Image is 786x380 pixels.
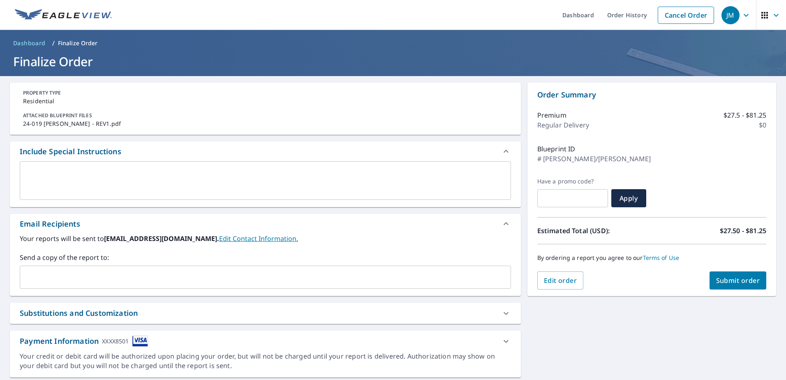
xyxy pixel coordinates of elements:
button: Apply [611,189,646,207]
img: EV Logo [15,9,112,21]
label: Send a copy of the report to: [20,253,511,262]
div: Email Recipients [20,218,80,229]
span: Submit order [716,276,760,285]
b: [EMAIL_ADDRESS][DOMAIN_NAME]. [104,234,219,243]
p: Blueprint ID [537,144,576,154]
h1: Finalize Order [10,53,776,70]
p: $27.50 - $81.25 [720,226,766,236]
a: EditContactInfo [219,234,298,243]
div: Substitutions and Customization [10,303,521,324]
p: ATTACHED BLUEPRINT FILES [23,112,508,119]
p: 24-019 [PERSON_NAME] - REV1.pdf [23,119,508,128]
p: PROPERTY TYPE [23,89,508,97]
div: Email Recipients [10,214,521,234]
button: Edit order [537,271,584,290]
div: Your credit or debit card will be authorized upon placing your order, but will not be charged unt... [20,352,511,371]
li: / [52,38,55,48]
img: cardImage [132,336,148,347]
label: Your reports will be sent to [20,234,511,243]
label: Have a promo code? [537,178,608,185]
p: $0 [759,120,766,130]
div: Payment InformationXXXX8501cardImage [10,331,521,352]
p: Residential [23,97,508,105]
a: Terms of Use [643,254,680,262]
div: Substitutions and Customization [20,308,138,319]
div: JM [721,6,740,24]
p: Estimated Total (USD): [537,226,652,236]
div: XXXX8501 [102,336,129,347]
p: Premium [537,110,566,120]
p: Regular Delivery [537,120,589,130]
a: Cancel Order [658,7,714,24]
p: Order Summary [537,89,766,100]
p: # [PERSON_NAME]/[PERSON_NAME] [537,154,651,164]
nav: breadcrumb [10,37,776,50]
p: Finalize Order [58,39,98,47]
p: $27.5 - $81.25 [724,110,766,120]
span: Edit order [544,276,577,285]
span: Apply [618,194,640,203]
a: Dashboard [10,37,49,50]
p: By ordering a report you agree to our [537,254,766,262]
div: Include Special Instructions [20,146,121,157]
span: Dashboard [13,39,46,47]
button: Submit order [710,271,767,290]
div: Payment Information [20,336,148,347]
div: Include Special Instructions [10,141,521,161]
